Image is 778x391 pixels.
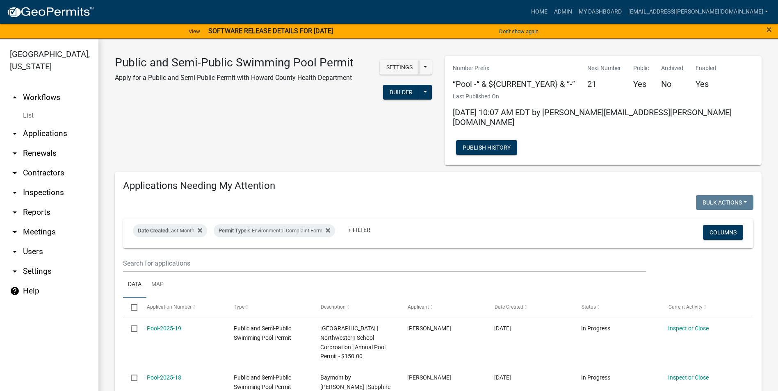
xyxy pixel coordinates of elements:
[581,374,610,381] span: In Progress
[320,304,345,310] span: Description
[494,304,523,310] span: Date Created
[668,325,709,332] a: Inspect or Close
[342,223,377,237] a: + Filter
[115,73,354,83] p: Apply for a Public and Semi-Public Permit with Howard County Health Department
[10,266,20,276] i: arrow_drop_down
[10,188,20,198] i: arrow_drop_down
[581,304,595,310] span: Status
[146,272,169,298] a: Map
[147,325,181,332] a: Pool-2025-19
[234,325,291,341] span: Public and Semi-Public Swimming Pool Permit
[234,374,291,390] span: Public and Semi-Public Swimming Pool Permit
[234,304,244,310] span: Type
[587,64,621,73] p: Next Number
[10,247,20,257] i: arrow_drop_down
[696,195,753,210] button: Bulk Actions
[138,227,168,234] span: Date Created
[10,148,20,158] i: arrow_drop_down
[661,79,683,89] h5: No
[407,374,451,381] span: Kimberly Trilling
[696,64,716,73] p: Enabled
[10,93,20,102] i: arrow_drop_up
[407,325,451,332] span: Jeff Layden
[453,107,732,127] span: [DATE] 10:07 AM EDT by [PERSON_NAME][EMAIL_ADDRESS][PERSON_NAME][DOMAIN_NAME]
[456,145,517,151] wm-modal-confirm: Workflow Publish History
[147,304,192,310] span: Application Number
[10,129,20,139] i: arrow_drop_down
[383,85,419,100] button: Builder
[10,227,20,237] i: arrow_drop_down
[453,79,575,89] h5: “Pool -“ & ${CURRENT_YEAR} & “-”
[208,27,333,35] strong: SOFTWARE RELEASE DETAILS FOR [DATE]
[660,298,747,317] datatable-header-cell: Current Activity
[147,374,181,381] a: Pool-2025-18
[496,25,542,38] button: Don't show again
[696,79,716,89] h5: Yes
[486,298,573,317] datatable-header-cell: Date Created
[767,25,772,34] button: Close
[399,298,486,317] datatable-header-cell: Applicant
[573,298,660,317] datatable-header-cell: Status
[587,79,621,89] h5: 21
[313,298,399,317] datatable-header-cell: Description
[10,168,20,178] i: arrow_drop_down
[226,298,313,317] datatable-header-cell: Type
[528,4,551,20] a: Home
[703,225,743,240] button: Columns
[133,224,207,237] div: Last Month
[453,64,575,73] p: Number Prefix
[625,4,771,20] a: [EMAIL_ADDRESS][PERSON_NAME][DOMAIN_NAME]
[575,4,625,20] a: My Dashboard
[494,325,511,332] span: 08/26/2025
[214,224,335,237] div: is Environmental Complaint Form
[123,298,139,317] datatable-header-cell: Select
[123,255,646,272] input: Search for applications
[380,60,419,75] button: Settings
[123,272,146,298] a: Data
[633,64,649,73] p: Public
[219,227,246,234] span: Permit Type
[10,207,20,217] i: arrow_drop_down
[668,374,709,381] a: Inspect or Close
[115,56,354,70] h3: Public and Semi-Public Swimming Pool Permit
[407,304,429,310] span: Applicant
[767,24,772,35] span: ×
[551,4,575,20] a: Admin
[320,325,386,359] span: Northwestern High School | Northwestern School Corproation | Annual Pool Permit - $150.00
[494,374,511,381] span: 08/14/2025
[668,304,702,310] span: Current Activity
[581,325,610,332] span: In Progress
[123,180,753,192] h4: Applications Needing My Attention
[633,79,649,89] h5: Yes
[185,25,203,38] a: View
[661,64,683,73] p: Archived
[453,92,754,101] p: Last Published On
[10,286,20,296] i: help
[456,140,517,155] button: Publish History
[139,298,226,317] datatable-header-cell: Application Number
